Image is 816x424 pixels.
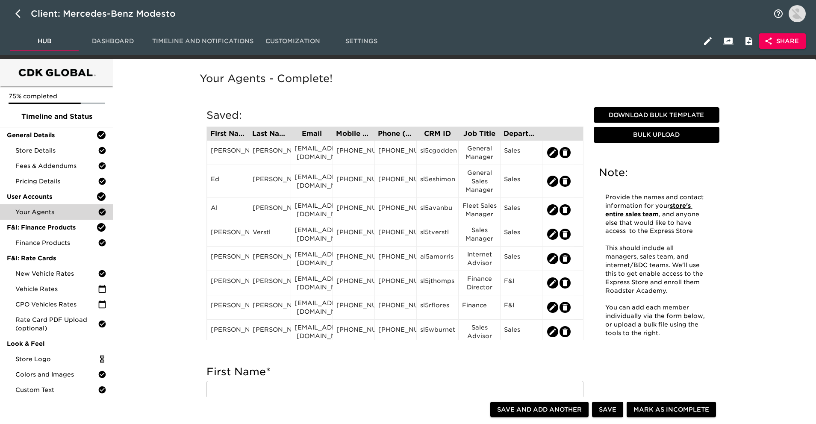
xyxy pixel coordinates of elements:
button: edit [547,229,558,240]
div: [PHONE_NUMBER] [336,175,371,188]
div: [PERSON_NAME] [253,325,287,338]
button: edit [547,176,558,187]
button: edit [547,253,558,264]
button: notifications [768,3,789,24]
button: Download Bulk Template [594,107,719,123]
div: [PERSON_NAME] [253,252,287,265]
div: sl5wburnet [420,325,455,338]
div: [PHONE_NUMBER] [336,228,371,241]
p: Provide the names and contact information for your , and anyone else that would like to have acce... [605,193,708,338]
span: Timeline and Status [7,112,106,122]
div: General Sales Manager [462,168,497,194]
span: Pricing Details [15,177,98,185]
u: store's entire sales team [605,202,692,218]
div: [PHONE_NUMBER] [378,146,413,159]
div: Finance Director [462,274,497,291]
div: [PHONE_NUMBER] [378,228,413,241]
div: [PERSON_NAME] [211,146,245,159]
button: edit [560,176,571,187]
div: sl5jthomps [420,277,455,289]
div: [PHONE_NUMBER] [378,325,413,338]
span: Store Logo [15,355,98,363]
div: Sales [504,175,539,188]
span: Save [599,404,616,415]
div: [PHONE_NUMBER] [336,325,371,338]
div: [PERSON_NAME] [253,175,287,188]
button: edit [547,302,558,313]
span: F&I: Finance Products [7,223,96,232]
p: 75% completed [9,92,105,100]
div: [PHONE_NUMBER] [336,277,371,289]
button: edit [560,277,571,289]
div: Sales [504,252,539,265]
div: CRM ID [420,130,455,137]
span: Timeline and Notifications [152,36,253,47]
button: edit [560,229,571,240]
button: Share [759,33,806,49]
span: Customization [264,36,322,47]
div: sl5cgodden [420,146,455,159]
button: edit [560,147,571,158]
span: Vehicle Rates [15,285,98,293]
div: Fleet Sales Manager [462,201,497,218]
div: First Name [210,130,245,137]
span: Bulk Upload [597,130,716,140]
span: Download Bulk Template [597,110,716,121]
button: Client View [718,31,739,51]
span: General Details [7,131,96,139]
button: Bulk Upload [594,127,719,143]
div: Sales [504,203,539,216]
div: [EMAIL_ADDRESS][DOMAIN_NAME] [295,201,329,218]
button: Save [592,402,623,418]
div: [EMAIL_ADDRESS][DOMAIN_NAME] [295,299,329,316]
div: [PHONE_NUMBER] [336,301,371,314]
button: edit [547,147,558,158]
div: [PERSON_NAME] [211,228,245,241]
span: Mark as Incomplete [633,404,709,415]
div: Email [294,130,329,137]
div: [EMAIL_ADDRESS][DOMAIN_NAME] [295,323,329,340]
button: Mark as Incomplete [627,402,716,418]
span: Rate Card PDF Upload (optional) [15,315,98,333]
button: Internal Notes and Comments [739,31,759,51]
div: Sales Manager [462,226,497,243]
div: [PHONE_NUMBER] [378,203,413,216]
span: Dashboard [84,36,142,47]
div: [PERSON_NAME] [211,252,245,265]
button: edit [547,204,558,215]
div: F&I [504,277,539,289]
div: Mobile Phone (used for authentication and notification) [336,130,371,137]
h5: Your Agents - Complete! [200,72,726,85]
span: Share [766,36,799,47]
div: al5amorris [420,252,455,265]
div: [EMAIL_ADDRESS][DOMAIN_NAME] [295,274,329,291]
div: [PHONE_NUMBER] [336,252,371,265]
div: [EMAIL_ADDRESS][DOMAIN_NAME] [295,250,329,267]
div: General Manager [462,144,497,161]
span: CPO Vehicles Rates [15,300,98,309]
button: Save and Add Another [490,402,589,418]
div: Client: Mercedes-Benz Modesto [31,7,188,21]
div: [PERSON_NAME] [253,146,287,159]
button: edit [547,277,558,289]
span: Fees & Addendums [15,162,98,170]
button: edit [560,253,571,264]
div: sl5tverstl [420,228,455,241]
div: Sales [504,228,539,241]
div: Sales Advisor [462,323,497,340]
button: edit [547,326,558,337]
div: [EMAIL_ADDRESS][DOMAIN_NAME] [295,173,329,190]
span: User Accounts [7,192,96,201]
div: Sales [504,146,539,159]
div: Finance [462,301,497,314]
h5: First Name [206,365,583,379]
div: [PERSON_NAME] [211,301,245,314]
button: edit [560,302,571,313]
h5: Saved: [206,109,583,122]
span: Store Details [15,146,98,155]
div: [EMAIL_ADDRESS][DOMAIN_NAME] [295,144,329,161]
div: [PERSON_NAME] [253,277,287,289]
div: [EMAIL_ADDRESS][DOMAIN_NAME] [295,226,329,243]
div: [PERSON_NAME] [253,301,287,314]
div: Al [211,203,245,216]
